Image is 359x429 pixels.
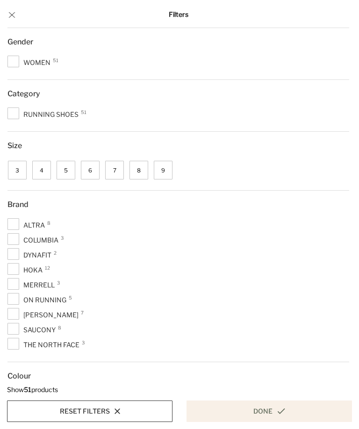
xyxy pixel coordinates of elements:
span: Size: 8 [129,161,148,179]
span: Hoka [7,265,47,276]
span: Category [7,89,40,98]
span: 3 [82,339,158,346]
span: 2 [54,250,102,257]
button: Reset filters [7,400,172,422]
span: 5 [69,294,132,301]
span: Altra [7,220,50,231]
span: Size: 4 [32,161,51,179]
span: 12 [45,265,85,272]
div: Show products [7,386,352,393]
span: Running Shoes [7,109,83,120]
b: 51 [24,386,31,393]
span: Merrell [7,279,59,291]
span: Filters [169,10,188,18]
button: Done [187,400,352,422]
span: On Running [7,294,71,306]
span: Size: 7 [105,161,124,179]
span: 3 [57,279,109,286]
span: Size: 9 [154,161,172,179]
span: Women [7,57,55,68]
span: 3 [61,235,116,242]
span: Size: 6 [81,161,100,179]
span: Size: 5 [57,161,75,179]
span: 51 [53,57,101,64]
span: 8 [58,324,111,331]
span: The North Face [7,339,84,350]
span: Size: 3 [8,161,27,179]
span: Size [7,141,22,150]
span: 51 [81,109,157,116]
span: [PERSON_NAME] [7,309,83,321]
span: Colour [7,372,31,380]
span: Columbia [7,235,63,246]
span: 7 [81,309,157,316]
span: Saucony [7,324,60,336]
span: Gender [7,37,33,46]
span: Brand [7,200,29,209]
span: 8 [47,220,89,227]
span: DYNAFIT [7,250,56,261]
